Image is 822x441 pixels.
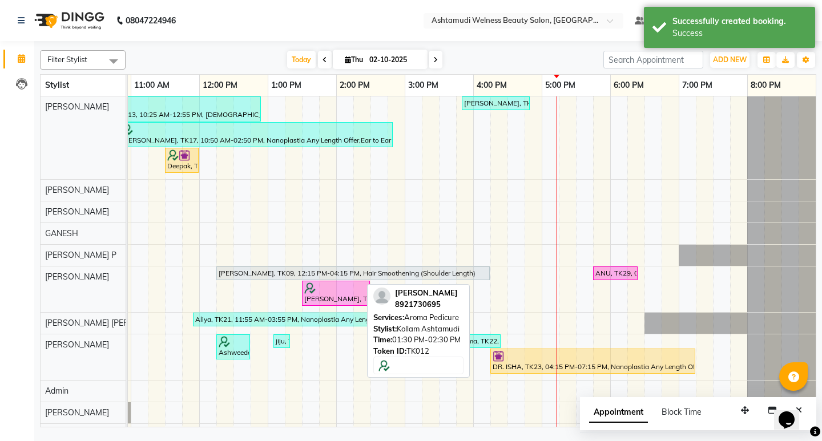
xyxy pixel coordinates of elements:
[395,288,458,297] span: [PERSON_NAME]
[373,313,404,322] span: Services:
[45,386,68,396] span: Admin
[45,407,109,418] span: [PERSON_NAME]
[542,77,578,94] a: 5:00 PM
[194,314,465,325] div: Aliya, TK21, 11:55 AM-03:55 PM, Nanoplastia Any Length Offer,Highlighting (Per Streaks)
[373,346,406,355] span: Token ID:
[166,149,198,171] div: Deepak, TK04, 11:30 AM-12:00 PM, [DEMOGRAPHIC_DATA] Normal Hair Cut
[672,15,807,27] div: Successfully created booking.
[373,324,397,333] span: Stylist:
[373,335,392,344] span: Time:
[120,124,392,145] div: [PERSON_NAME], TK17, 10:50 AM-02:50 PM, Nanoplastia Any Length Offer,Ear to Ear Root touch Up
[200,77,240,94] a: 12:00 PM
[774,395,811,430] iframe: chat widget
[91,98,260,120] div: Deepak, TK13, 10:25 AM-12:55 PM, [DEMOGRAPHIC_DATA] Normal Hair Cut,[DEMOGRAPHIC_DATA] [PERSON_NA...
[491,350,694,372] div: DR. ISHA, TK23, 04:15 PM-07:15 PM, Nanoplastia Any Length Offer
[373,334,464,346] div: 01:30 PM-02:30 PM
[589,402,648,423] span: Appointment
[45,250,116,260] span: [PERSON_NAME] P
[710,52,750,68] button: ADD NEW
[268,77,304,94] a: 1:00 PM
[451,336,499,346] div: Reshma, TK22, 03:40 PM-04:25 PM, Straight Cut
[662,407,702,417] span: Block Time
[45,207,109,217] span: [PERSON_NAME]
[45,80,69,90] span: Stylist
[342,55,366,64] span: Thu
[713,55,747,64] span: ADD NEW
[337,77,373,94] a: 2:00 PM
[672,27,807,39] div: Success
[217,268,489,278] div: [PERSON_NAME], TK09, 12:15 PM-04:15 PM, Hair Smoothening (Shoulder Length)
[404,313,459,322] span: Aroma Pedicure
[45,272,109,282] span: [PERSON_NAME]
[45,318,175,328] span: [PERSON_NAME] [PERSON_NAME]
[45,185,109,195] span: [PERSON_NAME]
[47,55,87,64] span: Filter Stylist
[603,51,703,68] input: Search Appointment
[405,77,441,94] a: 3:00 PM
[474,77,510,94] a: 4:00 PM
[45,102,109,112] span: [PERSON_NAME]
[611,77,647,94] a: 6:00 PM
[217,336,249,358] div: Ashweeda, TK07, 12:15 PM-12:45 PM, Blow Dry Setting
[395,299,458,310] div: 8921730695
[45,228,78,238] span: GANESH
[373,323,464,335] div: Kollam Ashtamudi
[131,77,172,94] a: 11:00 AM
[366,51,423,68] input: 2025-10-02
[594,268,636,278] div: ANU, TK29, 05:45 PM-06:25 PM, Normal Hair Cut
[29,5,107,37] img: logo
[679,77,715,94] a: 7:00 PM
[303,282,369,304] div: [PERSON_NAME], TK12, 01:30 PM-02:30 PM, Aroma Pedicure
[126,5,176,37] b: 08047224946
[275,336,289,346] div: jiju, TK14, 01:05 PM-01:20 PM, Chin Threading
[373,346,464,357] div: TK012
[748,77,784,94] a: 8:00 PM
[373,288,390,305] img: profile
[45,339,109,350] span: [PERSON_NAME]
[463,98,529,108] div: [PERSON_NAME], TK25, 03:50 PM-04:50 PM, Layer Cut
[287,51,316,68] span: Today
